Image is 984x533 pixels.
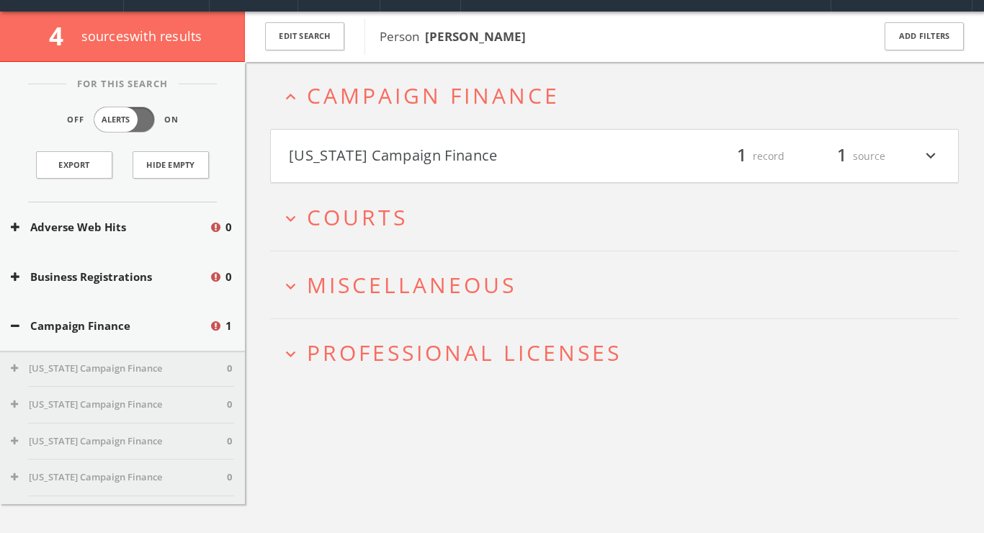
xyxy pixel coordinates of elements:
button: expand_lessCampaign Finance [281,84,959,107]
span: Courts [307,202,408,232]
button: Add Filters [885,22,964,50]
button: [US_STATE] Campaign Finance [11,362,227,376]
span: Off [67,114,84,126]
button: expand_moreMiscellaneous [281,273,959,297]
a: Export [36,151,112,179]
span: source s with results [81,27,202,45]
button: Hide Empty [133,151,209,179]
button: Campaign Finance [11,318,209,334]
span: Miscellaneous [307,270,516,300]
b: [PERSON_NAME] [425,28,526,45]
span: 1 [225,318,232,334]
span: Person [380,28,526,45]
i: expand_more [281,277,300,296]
span: 0 [227,362,232,376]
button: Edit Search [265,22,344,50]
button: [US_STATE] Campaign Finance [11,434,227,449]
span: On [164,114,179,126]
span: Campaign Finance [307,81,560,110]
span: 1 [831,143,853,169]
i: expand_less [281,87,300,107]
button: Adverse Web Hits [11,219,209,236]
i: expand_more [921,144,940,169]
span: 0 [225,269,232,285]
span: 1 [730,143,753,169]
button: [US_STATE] Campaign Finance [11,470,227,485]
i: expand_more [281,344,300,364]
button: expand_moreCourts [281,205,959,229]
span: 0 [227,470,232,485]
i: expand_more [281,209,300,228]
span: For This Search [66,77,179,91]
button: Business Registrations [11,269,209,285]
span: 0 [225,219,232,236]
button: [US_STATE] Campaign Finance [11,398,227,412]
div: source [799,144,885,169]
button: expand_moreProfessional Licenses [281,341,959,364]
span: 0 [227,434,232,449]
div: record [698,144,784,169]
span: Professional Licenses [307,338,622,367]
span: 0 [227,398,232,412]
span: 4 [49,19,76,53]
button: [US_STATE] Campaign Finance [289,144,614,169]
